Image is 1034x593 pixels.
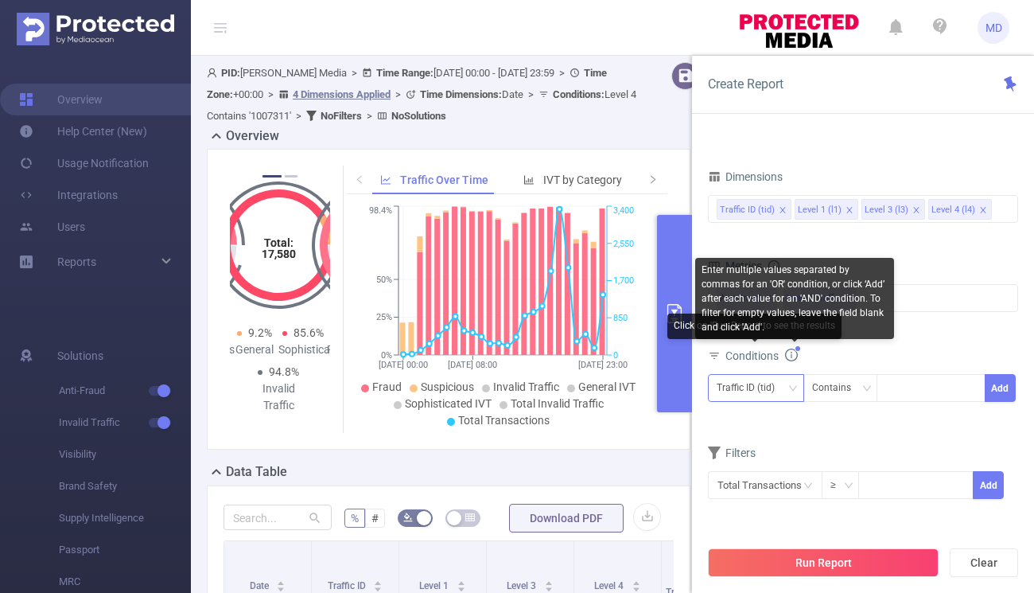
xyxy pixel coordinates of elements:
span: Solutions [57,340,103,372]
i: icon: right [648,174,658,184]
button: Run Report [708,548,939,577]
b: Time Range: [376,67,433,79]
span: Dimensions [708,170,783,183]
i: icon: left [355,174,364,184]
div: Sort [544,579,554,588]
li: Traffic ID (tid) [717,199,791,220]
div: Sort [457,579,466,588]
span: Traffic Over Time [400,174,488,186]
b: PID: [221,67,240,79]
span: 85.6% [293,326,324,339]
b: No Solutions [391,110,446,122]
h2: Data Table [226,462,287,482]
i: icon: table [465,513,475,522]
span: Invalid Traffic [493,380,559,393]
tspan: 0% [381,350,392,361]
div: Level 3 (l3) [865,200,908,220]
i: icon: close [779,206,787,216]
div: General [230,341,278,358]
span: Level 1 [419,580,451,591]
b: Conditions : [553,88,604,100]
tspan: 3,400 [613,206,634,217]
span: 94.8% [269,365,299,378]
tspan: 0 [613,350,618,361]
a: Help Center (New) [19,115,147,147]
button: 1 [262,175,282,178]
span: General IVT [578,380,636,393]
i: icon: line-chart [380,174,391,185]
u: 4 Dimensions Applied [293,88,391,100]
span: > [362,110,377,122]
span: Suspicious [421,380,474,393]
a: Usage Notification [19,147,149,179]
tspan: [DATE] 00:00 [379,360,428,370]
button: 2 [285,175,297,178]
input: Search... [224,505,332,530]
i: icon: caret-down [374,585,383,590]
a: Integrations [19,179,118,211]
span: Visibility [59,439,191,470]
div: Enter multiple values separated by commas for an 'OR' condition, or click ‘Add’ after each value ... [695,258,894,339]
span: Level 4 [594,580,626,591]
li: Level 1 (l1) [795,199,858,220]
div: Sort [276,579,286,588]
span: > [523,88,538,100]
span: Traffic ID [328,580,368,591]
i: icon: bar-chart [523,174,534,185]
span: Total Invalid Traffic [511,397,604,410]
span: Level 3 [507,580,538,591]
i: icon: down [788,384,798,395]
tspan: 50% [376,275,392,285]
span: # [371,512,379,525]
div: Click on 'Run Report' to see the results [667,314,842,339]
tspan: 25% [376,313,392,323]
tspan: 1,700 [613,276,634,287]
i: icon: user [207,68,221,78]
button: Clear [950,548,1018,577]
tspan: 2,550 [613,239,634,249]
i: icon: caret-down [457,585,465,590]
button: Add [985,374,1016,402]
span: Fraud [372,380,402,393]
span: > [347,67,362,79]
div: Sophisticated [278,341,327,358]
div: Level 1 (l1) [798,200,842,220]
span: Brand Safety [59,470,191,502]
h2: Overview [226,127,279,146]
span: Supply Intelligence [59,502,191,534]
tspan: 850 [613,313,628,323]
div: Level 4 (l4) [931,200,975,220]
span: Invalid Traffic [59,407,191,439]
div: ≥ [830,472,847,498]
b: No Filters [321,110,362,122]
tspan: Total: [264,236,293,249]
span: Anti-Fraud [59,375,191,407]
div: Sort [632,579,641,588]
span: > [263,88,278,100]
div: Traffic ID (tid) [720,200,775,220]
button: Download PDF [509,504,624,533]
a: Reports [57,246,96,278]
i: icon: caret-up [277,579,286,583]
i: icon: down [844,481,853,492]
span: 9.2% [248,326,272,339]
span: Reports [57,256,96,268]
i: icon: close [845,206,853,216]
tspan: [DATE] 08:00 [448,360,497,370]
a: Overview [19,84,103,115]
i: icon: caret-down [632,585,640,590]
i: icon: close [979,206,987,216]
tspan: 17,580 [262,248,296,260]
b: Time Dimensions : [420,88,502,100]
li: Level 3 (l3) [861,199,925,220]
i: icon: info-circle [785,349,798,361]
div: Contains [812,375,862,401]
i: icon: close [912,206,920,216]
span: > [291,110,306,122]
li: Level 4 (l4) [928,199,992,220]
span: > [554,67,569,79]
a: Users [19,211,85,243]
span: MD [985,12,1002,44]
span: [PERSON_NAME] Media [DATE] 00:00 - [DATE] 23:59 +00:00 [207,67,636,122]
i: icon: bg-colors [403,513,413,522]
